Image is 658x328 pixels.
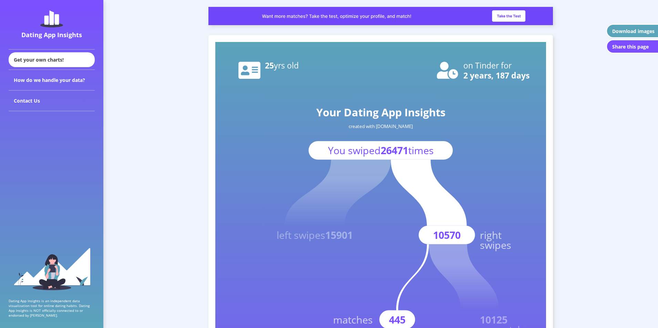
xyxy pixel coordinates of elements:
[606,24,658,38] button: Download images
[333,313,373,326] text: matches
[463,60,512,71] text: on Tinder for
[265,60,299,71] text: 25
[10,31,93,39] div: Dating App Insights
[274,60,299,71] tspan: yrs old
[13,247,91,290] img: sidebar_girl.91b9467e.svg
[480,238,511,252] text: swipes
[463,70,530,81] text: 2 years, 187 days
[9,91,95,111] div: Contact Us
[9,70,95,91] div: How do we handle your data?
[277,228,353,242] text: left swipes
[612,43,649,50] div: Share this page
[606,40,658,53] button: Share this page
[9,298,95,318] p: Dating App Insights is an independent data visualization tool for online dating habits. Dating Ap...
[433,228,461,242] text: 10570
[612,28,655,34] div: Download images
[480,313,507,326] text: 10125
[316,105,445,119] text: Your Dating App Insights
[325,228,353,242] tspan: 15901
[381,144,408,157] tspan: 26471
[9,52,95,67] div: Get your own charts!
[408,144,434,157] tspan: times
[480,228,502,242] text: right
[328,144,434,157] text: You swiped
[40,10,63,28] img: dating-app-insights-logo.5abe6921.svg
[208,7,553,25] img: roast_slim_banner.a2e79667.png
[389,313,405,326] text: 445
[349,123,413,129] text: created with [DOMAIN_NAME]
